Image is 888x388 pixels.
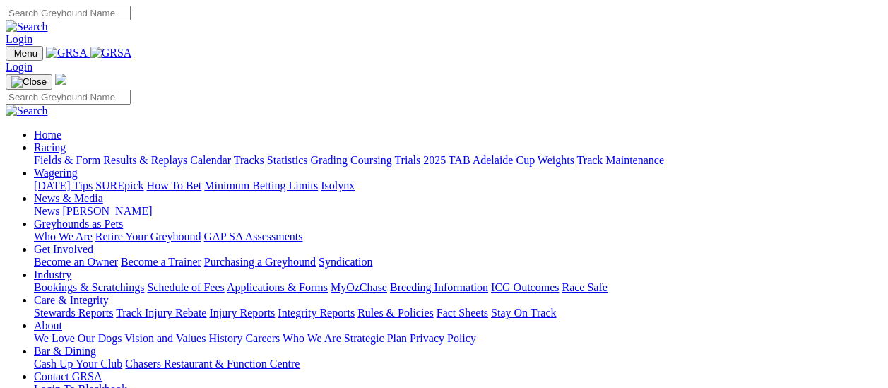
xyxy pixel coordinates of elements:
[34,281,144,293] a: Bookings & Scratchings
[6,20,48,33] img: Search
[6,61,32,73] a: Login
[190,154,231,166] a: Calendar
[204,256,316,268] a: Purchasing a Greyhound
[6,6,131,20] input: Search
[14,48,37,59] span: Menu
[245,332,280,344] a: Careers
[34,294,109,306] a: Care & Integrity
[90,47,132,59] img: GRSA
[423,154,535,166] a: 2025 TAB Adelaide Cup
[34,154,100,166] a: Fields & Form
[124,332,206,344] a: Vision and Values
[34,345,96,357] a: Bar & Dining
[34,307,113,319] a: Stewards Reports
[34,205,59,217] a: News
[11,76,47,88] img: Close
[34,243,93,255] a: Get Involved
[344,332,407,344] a: Strategic Plan
[208,332,242,344] a: History
[577,154,664,166] a: Track Maintenance
[34,205,882,218] div: News & Media
[6,105,48,117] img: Search
[121,256,201,268] a: Become a Trainer
[204,180,318,192] a: Minimum Betting Limits
[34,281,882,294] div: Industry
[538,154,574,166] a: Weights
[95,230,201,242] a: Retire Your Greyhound
[62,205,152,217] a: [PERSON_NAME]
[6,74,52,90] button: Toggle navigation
[34,358,882,370] div: Bar & Dining
[331,281,387,293] a: MyOzChase
[34,332,882,345] div: About
[34,154,882,167] div: Racing
[34,332,122,344] a: We Love Our Dogs
[34,167,78,179] a: Wagering
[125,358,300,370] a: Chasers Restaurant & Function Centre
[6,90,131,105] input: Search
[103,154,187,166] a: Results & Replays
[116,307,206,319] a: Track Injury Rebate
[34,180,882,192] div: Wagering
[6,46,43,61] button: Toggle navigation
[394,154,420,166] a: Trials
[234,154,264,166] a: Tracks
[311,154,348,166] a: Grading
[319,256,372,268] a: Syndication
[267,154,308,166] a: Statistics
[491,307,556,319] a: Stay On Track
[55,74,66,85] img: logo-grsa-white.png
[34,192,103,204] a: News & Media
[209,307,275,319] a: Injury Reports
[34,256,882,269] div: Get Involved
[34,256,118,268] a: Become an Owner
[34,230,93,242] a: Who We Are
[34,319,62,331] a: About
[46,47,88,59] img: GRSA
[95,180,143,192] a: SUREpick
[227,281,328,293] a: Applications & Forms
[34,230,882,243] div: Greyhounds as Pets
[562,281,607,293] a: Race Safe
[278,307,355,319] a: Integrity Reports
[34,307,882,319] div: Care & Integrity
[321,180,355,192] a: Isolynx
[390,281,488,293] a: Breeding Information
[147,180,202,192] a: How To Bet
[34,180,93,192] a: [DATE] Tips
[410,332,476,344] a: Privacy Policy
[34,269,71,281] a: Industry
[6,33,32,45] a: Login
[283,332,341,344] a: Who We Are
[147,281,224,293] a: Schedule of Fees
[357,307,434,319] a: Rules & Policies
[34,370,102,382] a: Contact GRSA
[350,154,392,166] a: Coursing
[34,358,122,370] a: Cash Up Your Club
[204,230,303,242] a: GAP SA Assessments
[491,281,559,293] a: ICG Outcomes
[437,307,488,319] a: Fact Sheets
[34,129,61,141] a: Home
[34,141,66,153] a: Racing
[34,218,123,230] a: Greyhounds as Pets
